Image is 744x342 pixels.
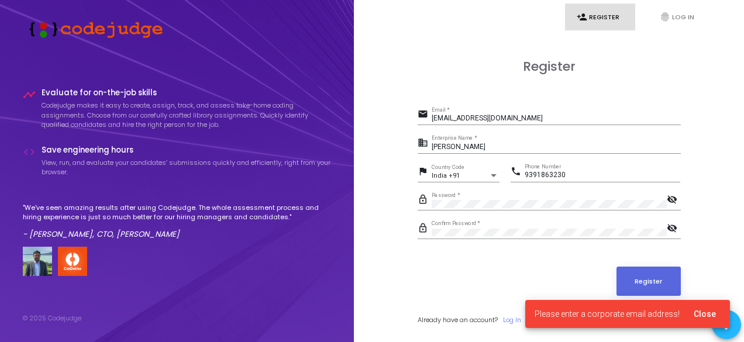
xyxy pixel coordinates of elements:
[418,222,432,236] mat-icon: lock_outline
[418,108,432,122] mat-icon: email
[660,12,670,22] i: fingerprint
[535,308,680,320] span: Please enter a corporate email address!
[418,137,432,151] mat-icon: business
[525,171,680,179] input: Phone Number
[42,146,332,155] h4: Save engineering hours
[23,88,36,101] i: timeline
[565,4,635,31] a: person_addRegister
[511,165,525,179] mat-icon: phone
[432,143,681,151] input: Enterprise Name
[432,115,681,123] input: Email
[667,222,681,236] mat-icon: visibility_off
[503,315,521,325] a: Log In
[23,229,180,240] em: - [PERSON_NAME], CTO, [PERSON_NAME]
[23,203,332,222] p: "We've seen amazing results after using Codejudge. The whole assessment process and hiring experi...
[577,12,587,22] i: person_add
[58,247,87,276] img: company-logo
[694,309,716,319] span: Close
[42,101,332,130] p: Codejudge makes it easy to create, assign, track, and assess take-home coding assignments. Choose...
[616,267,681,296] button: Register
[23,146,36,158] i: code
[684,303,725,324] button: Close
[23,247,52,276] img: user image
[648,4,718,31] a: fingerprintLog In
[432,172,460,179] span: India +91
[418,165,432,179] mat-icon: flag
[418,59,681,74] h3: Register
[42,88,332,98] h4: Evaluate for on-the-job skills
[23,313,81,323] div: © 2025 Codejudge
[667,194,681,208] mat-icon: visibility_off
[42,158,332,177] p: View, run, and evaluate your candidates’ submissions quickly and efficiently, right from your bro...
[418,194,432,208] mat-icon: lock_outline
[418,315,498,324] span: Already have an account?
